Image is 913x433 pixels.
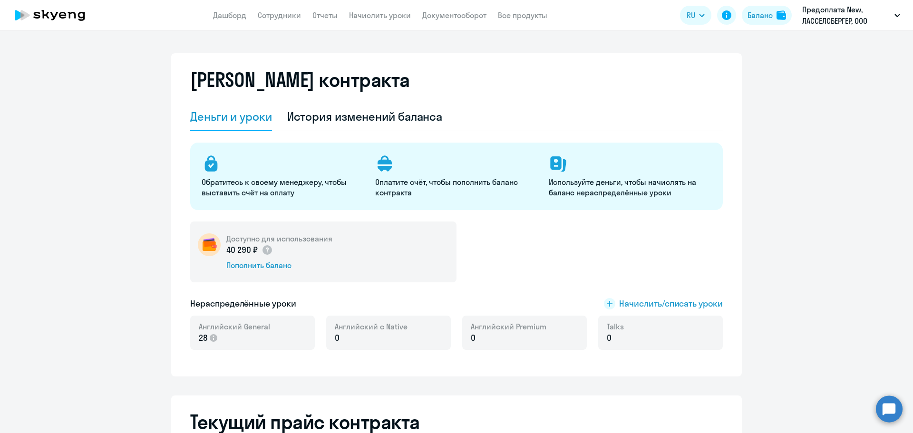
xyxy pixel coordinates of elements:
[549,177,711,198] p: Используйте деньги, чтобы начислять на баланс нераспределённые уроки
[375,177,537,198] p: Оплатите счёт, чтобы пополнить баланс контракта
[349,10,411,20] a: Начислить уроки
[802,4,891,27] p: Предоплата New, ЛАССЕЛСБЕРГЕР, ООО
[226,260,332,270] div: Пополнить баланс
[680,6,711,25] button: RU
[471,332,476,344] span: 0
[213,10,246,20] a: Дашборд
[199,332,208,344] span: 28
[190,68,410,91] h2: [PERSON_NAME] контракта
[335,321,408,332] span: Английский с Native
[619,298,723,310] span: Начислить/списать уроки
[748,10,773,21] div: Баланс
[287,109,443,124] div: История изменений баланса
[190,109,272,124] div: Деньги и уроки
[471,321,546,332] span: Английский Premium
[198,233,221,256] img: wallet-circle.png
[422,10,486,20] a: Документооборот
[190,298,296,310] h5: Нераспределённые уроки
[607,321,624,332] span: Talks
[226,244,273,256] p: 40 290 ₽
[607,332,612,344] span: 0
[312,10,338,20] a: Отчеты
[687,10,695,21] span: RU
[335,332,340,344] span: 0
[777,10,786,20] img: balance
[797,4,905,27] button: Предоплата New, ЛАССЕЛСБЕРГЕР, ООО
[199,321,270,332] span: Английский General
[742,6,792,25] button: Балансbalance
[258,10,301,20] a: Сотрудники
[202,177,364,198] p: Обратитесь к своему менеджеру, чтобы выставить счёт на оплату
[226,233,332,244] h5: Доступно для использования
[498,10,547,20] a: Все продукты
